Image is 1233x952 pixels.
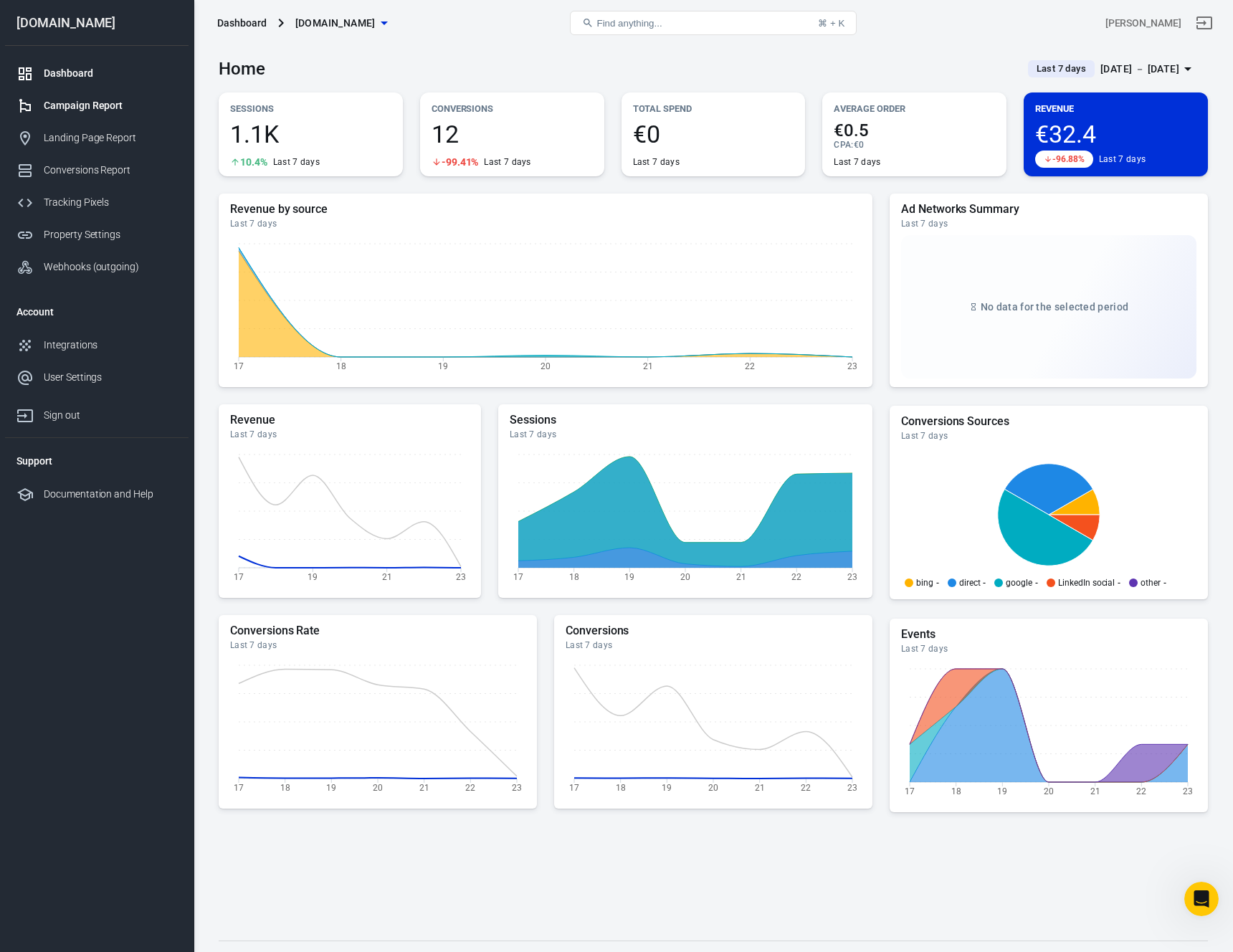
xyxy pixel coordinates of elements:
tspan: 20 [680,571,690,581]
tspan: 20 [373,782,383,792]
tspan: 17 [569,782,579,792]
tspan: 19 [326,782,336,792]
div: ⌘ + K [818,18,844,29]
div: Last 7 days [901,430,1196,442]
p: other [1141,579,1161,587]
a: Sign out [1187,6,1222,40]
div: Last 7 days [273,156,320,168]
a: Sign out [5,394,189,432]
p: google [1006,579,1032,587]
span: 10.4% [240,157,267,167]
tspan: 19 [438,361,448,371]
div: Integrations [44,338,177,353]
tspan: 21 [736,571,746,581]
span: - [983,579,986,587]
h3: Home [219,59,265,79]
p: Sessions [230,101,391,116]
div: User Settings [44,370,177,385]
a: Webhooks (outgoing) [5,251,189,283]
div: Dashboard [44,66,177,81]
tspan: 22 [745,361,755,371]
tspan: 22 [465,782,475,792]
a: Property Settings [5,219,189,251]
tspan: 17 [905,786,915,796]
a: Integrations [5,329,189,361]
div: Last 7 days [901,643,1196,654]
div: Dashboard [217,16,267,30]
tspan: 21 [419,782,429,792]
p: Total Spend [633,101,794,116]
tspan: 22 [791,571,801,581]
tspan: 18 [951,786,961,796]
span: €32.4 [1035,122,1196,146]
div: [DOMAIN_NAME] [5,16,189,29]
div: Sign out [44,408,177,423]
span: - [1035,579,1038,587]
a: Dashboard [5,57,189,90]
tspan: 23 [847,361,857,371]
tspan: 18 [616,782,626,792]
h5: Conversions Sources [901,414,1196,429]
div: Last 7 days [566,639,861,651]
span: €0 [633,122,794,146]
span: -96.88% [1052,155,1085,163]
div: Documentation and Help [44,487,177,502]
tspan: 18 [336,361,346,371]
button: [DOMAIN_NAME] [290,10,393,37]
h5: Revenue by source [230,202,861,216]
tspan: 23 [847,571,857,581]
a: User Settings [5,361,189,394]
span: - [936,579,939,587]
tspan: 20 [541,361,551,371]
p: Revenue [1035,101,1196,116]
div: Last 7 days [633,156,680,168]
span: wonderkind.com [295,14,376,32]
h5: Events [901,627,1196,642]
tspan: 19 [624,571,634,581]
iframe: Intercom live chat [1184,882,1219,916]
tspan: 23 [512,782,522,792]
span: €0.5 [834,122,995,139]
span: - [1118,579,1120,587]
span: - [1163,579,1166,587]
tspan: 17 [513,571,523,581]
tspan: 23 [1183,786,1193,796]
div: Last 7 days [834,156,880,168]
span: Find anything... [596,18,662,29]
tspan: 21 [755,782,765,792]
a: Conversions Report [5,154,189,186]
span: CPA : [834,140,853,150]
div: Tracking Pixels [44,195,177,210]
span: €0 [854,140,864,150]
tspan: 19 [662,782,672,792]
div: Account id: nLGkVNE2 [1105,16,1181,31]
div: Last 7 days [901,218,1196,229]
tspan: 21 [643,361,653,371]
div: Landing Page Report [44,130,177,146]
a: Campaign Report [5,90,189,122]
div: Webhooks (outgoing) [44,260,177,275]
tspan: 17 [234,571,244,581]
div: Last 7 days [230,218,861,229]
span: No data for the selected period [981,301,1128,313]
tspan: 19 [308,571,318,581]
span: 1.1K [230,122,391,146]
a: Landing Page Report [5,122,189,154]
tspan: 17 [234,361,244,371]
p: Average Order [834,101,995,116]
tspan: 17 [234,782,244,792]
li: Account [5,295,189,329]
tspan: 21 [382,571,392,581]
tspan: 18 [280,782,290,792]
tspan: 23 [456,571,466,581]
a: Tracking Pixels [5,186,189,219]
tspan: 19 [997,786,1007,796]
p: LinkedIn social [1058,579,1115,587]
div: Property Settings [44,227,177,242]
div: Last 7 days [484,156,530,168]
tspan: 20 [1044,786,1054,796]
h5: Sessions [510,413,861,427]
div: Last 7 days [230,639,525,651]
h5: Ad Networks Summary [901,202,1196,216]
tspan: 18 [569,571,579,581]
